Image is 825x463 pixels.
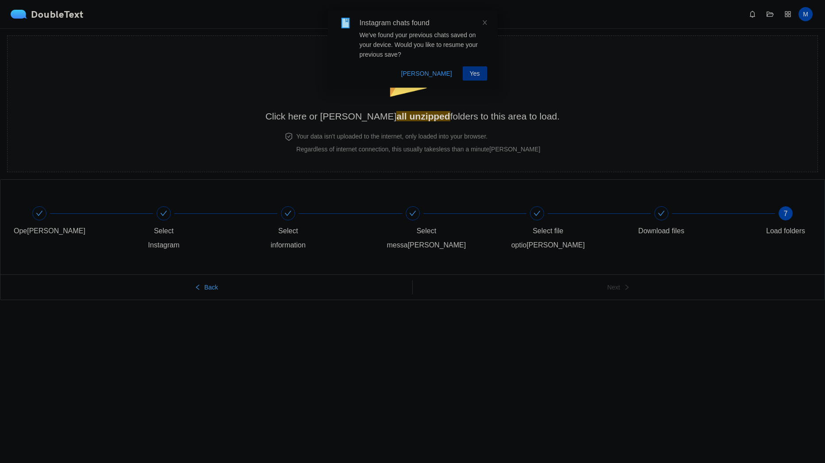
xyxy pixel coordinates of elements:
[394,66,459,81] button: [PERSON_NAME]
[340,18,351,28] span: book
[360,30,487,59] div: We've found your previous chats saved on your device. Would you like to resume your previous save?
[764,11,777,18] span: folder-open
[360,18,487,28] div: Instagram chats found
[204,282,218,292] span: Back
[533,210,541,217] span: check
[746,11,759,18] span: bell
[262,224,314,252] div: Select information
[262,206,387,252] div: Select information
[763,7,777,21] button: folder-open
[745,7,760,21] button: bell
[284,210,292,217] span: check
[138,206,262,252] div: Select Instagram
[781,11,794,18] span: appstore
[463,66,487,81] button: Yes
[36,210,43,217] span: check
[11,10,84,19] div: DoubleText
[760,206,811,238] div: 7Load folders
[396,111,450,121] strong: all unzipped
[14,224,85,238] div: Ope[PERSON_NAME]
[766,224,805,238] div: Load folders
[658,210,665,217] span: check
[387,224,466,252] div: Select messa[PERSON_NAME]
[781,7,795,21] button: appstore
[265,109,560,123] h2: Click here or [PERSON_NAME] folders to this area to load.
[784,210,788,217] span: 7
[387,206,511,252] div: Select messa[PERSON_NAME]
[470,69,480,78] span: Yes
[296,131,541,141] h4: Your data isn't uploaded to the internet, only loaded into your browser.
[11,10,31,19] img: logo
[11,10,84,19] a: logoDoubleText
[296,146,541,153] span: Regardless of internet connection, this usually takes less than a minute [PERSON_NAME]
[195,284,201,291] span: left
[511,224,585,252] div: Select file optio[PERSON_NAME]
[482,19,488,26] span: close
[511,206,636,252] div: Select file optio[PERSON_NAME]
[636,206,760,238] div: Download files
[0,280,412,294] button: leftBack
[803,7,808,21] span: M
[413,280,825,294] button: Nextright
[409,210,416,217] span: check
[285,133,293,141] span: safety-certificate
[160,210,167,217] span: check
[138,224,189,252] div: Select Instagram
[401,69,452,78] span: [PERSON_NAME]
[638,224,684,238] div: Download files
[14,206,138,238] div: Ope[PERSON_NAME]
